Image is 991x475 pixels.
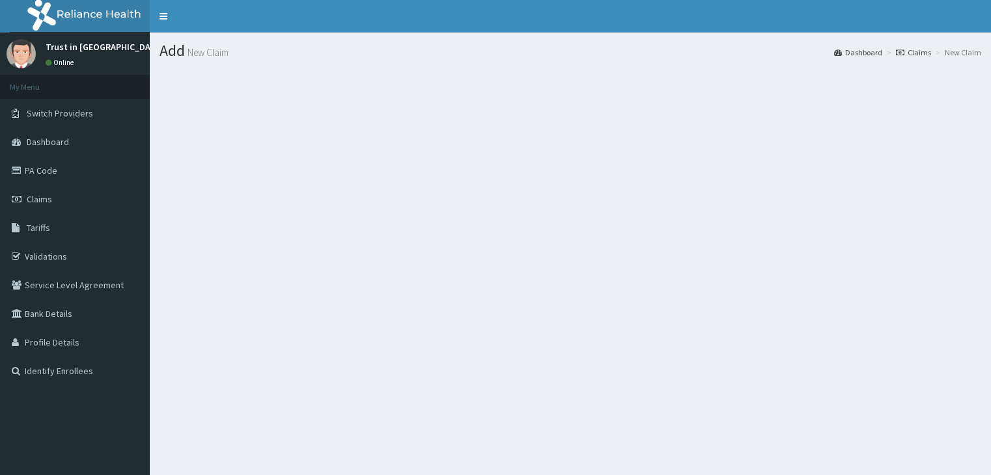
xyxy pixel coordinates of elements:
[896,47,931,58] a: Claims
[27,136,69,148] span: Dashboard
[27,222,50,234] span: Tariffs
[46,42,163,51] p: Trust in [GEOGRAPHIC_DATA]
[932,47,981,58] li: New Claim
[7,39,36,68] img: User Image
[46,58,77,67] a: Online
[834,47,882,58] a: Dashboard
[185,47,229,57] small: New Claim
[160,42,981,59] h1: Add
[27,193,52,205] span: Claims
[27,107,93,119] span: Switch Providers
